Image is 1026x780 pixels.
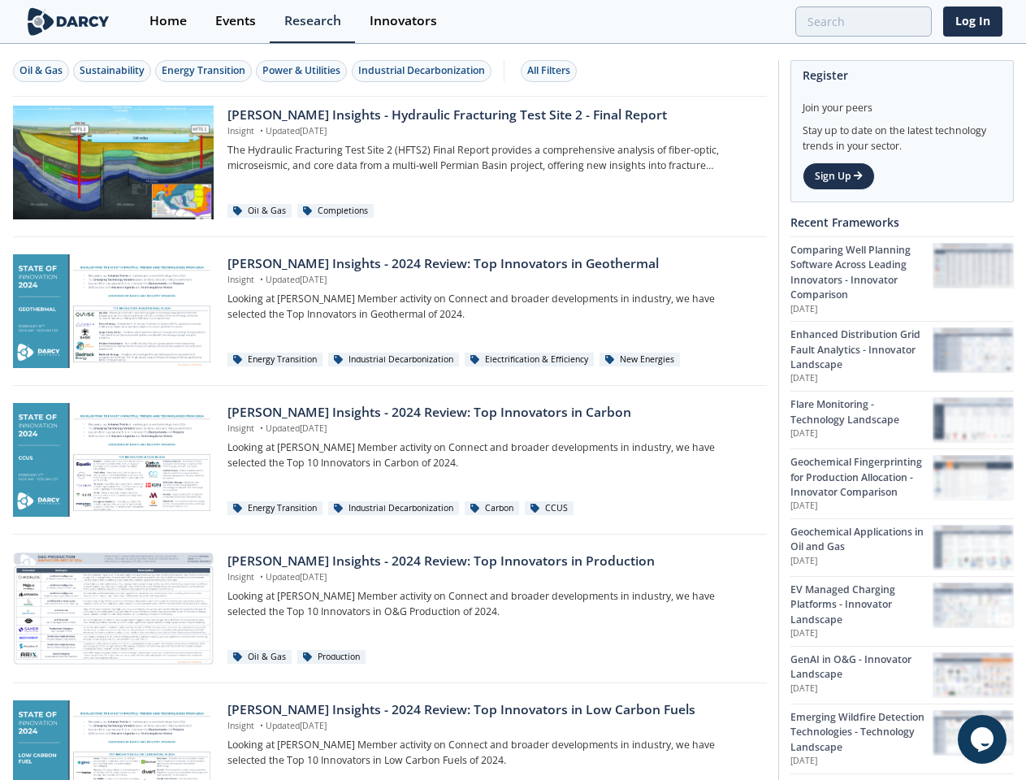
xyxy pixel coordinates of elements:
[790,208,1014,236] div: Recent Frameworks
[803,61,1002,89] div: Register
[527,63,570,78] div: All Filters
[227,106,755,125] div: [PERSON_NAME] Insights - Hydraulic Fracturing Test Site 2 - Final Report
[790,391,1014,448] a: Flare Monitoring - Technology Landscape [DATE] Flare Monitoring - Technology Landscape preview
[227,125,755,138] p: Insight Updated [DATE]
[790,236,1014,321] a: Comparing Well Planning Software Across Leading Innovators - Innovator Comparison [DATE] Comparin...
[790,427,933,440] p: [DATE]
[790,518,1014,576] a: Geochemical Applications in Oil and Gas [DATE] Geochemical Applications in Oil and Gas preview
[790,525,933,555] div: Geochemical Applications in Oil and Gas
[24,7,113,36] img: logo-wide.svg
[790,303,933,316] p: [DATE]
[227,254,755,274] div: [PERSON_NAME] Insights - 2024 Review: Top Innovators in Geothermal
[790,321,1014,391] a: Enhanced Distribution Grid Fault Analytics - Innovator Landscape [DATE] Enhanced Distribution Gri...
[227,501,323,516] div: Energy Transition
[790,500,933,513] p: [DATE]
[227,204,292,219] div: Oil & Gas
[370,15,437,28] div: Innovators
[790,755,933,768] p: [DATE]
[227,650,292,665] div: Oil & Gas
[227,422,755,435] p: Insight Updated [DATE]
[227,353,323,367] div: Energy Transition
[227,738,755,768] p: Looking at [PERSON_NAME] Member activity on Connect and broader developments in industry, we have...
[521,60,577,82] button: All Filters
[790,243,933,303] div: Comparing Well Planning Software Across Leading Innovators - Innovator Comparison
[958,715,1010,764] iframe: chat widget
[790,455,933,500] div: Geochemical Fingerprinting for Production Allocation - Innovator Comparison
[795,6,932,37] input: Advanced Search
[227,274,755,287] p: Insight Updated [DATE]
[13,254,767,368] a: Darcy Insights - 2024 Review: Top Innovators in Geothermal preview [PERSON_NAME] Insights - 2024 ...
[790,576,1014,646] a: EV Managed Charging Platforms - Innovator Landscape [DATE] EV Managed Charging Platforms - Innova...
[790,583,933,627] div: EV Managed Charging Platforms - Innovator Landscape
[284,15,341,28] div: Research
[803,115,1002,154] div: Stay up to date on the latest technology trends in your sector.
[358,63,485,78] div: Industrial Decarbonization
[257,422,266,434] span: •
[227,403,755,422] div: [PERSON_NAME] Insights - 2024 Review: Top Innovators in Carbon
[328,353,459,367] div: Industrial Decarbonization
[80,63,145,78] div: Sustainability
[155,60,252,82] button: Energy Transition
[227,143,755,173] p: The Hydraulic Fracturing Test Site 2 (HFTS2) Final Report provides a comprehensive analysis of fi...
[525,501,574,516] div: CCUS
[790,327,933,372] div: Enhanced Distribution Grid Fault Analytics - Innovator Landscape
[790,372,933,385] p: [DATE]
[465,501,519,516] div: Carbon
[790,704,1014,773] a: Emerging Wildfire Detection Technologies - Technology Landscape [DATE] Emerging Wildfire Detectio...
[943,6,1002,37] a: Log In
[465,353,594,367] div: Electrification & Efficiency
[227,440,755,470] p: Looking at [PERSON_NAME] Member activity on Connect and broader developments in industry, we have...
[297,204,374,219] div: Completions
[227,589,755,619] p: Looking at [PERSON_NAME] Member activity on Connect and broader developments in industry, we have...
[215,15,256,28] div: Events
[790,682,933,695] p: [DATE]
[803,89,1002,115] div: Join your peers
[790,448,1014,518] a: Geochemical Fingerprinting for Production Allocation - Innovator Comparison [DATE] Geochemical Fi...
[790,646,1014,704] a: GenAI in O&G - Innovator Landscape [DATE] GenAI in O&G - Innovator Landscape preview
[227,552,755,571] div: [PERSON_NAME] Insights - 2024 Review: Top Innovators in Production
[600,353,680,367] div: New Energies
[227,571,755,584] p: Insight Updated [DATE]
[227,700,755,720] div: [PERSON_NAME] Insights - 2024 Review: Top Innovators in Low Carbon Fuels
[352,60,491,82] button: Industrial Decarbonization
[257,125,266,136] span: •
[790,627,933,640] p: [DATE]
[73,60,151,82] button: Sustainability
[790,555,933,568] p: [DATE]
[262,63,340,78] div: Power & Utilities
[256,60,347,82] button: Power & Utilities
[149,15,187,28] div: Home
[13,60,69,82] button: Oil & Gas
[13,106,767,219] a: Darcy Insights - Hydraulic Fracturing Test Site 2 - Final Report preview [PERSON_NAME] Insights -...
[162,63,245,78] div: Energy Transition
[227,720,755,733] p: Insight Updated [DATE]
[19,63,63,78] div: Oil & Gas
[328,501,459,516] div: Industrial Decarbonization
[790,652,933,682] div: GenAI in O&G - Innovator Landscape
[13,403,767,517] a: Darcy Insights - 2024 Review: Top Innovators in Carbon preview [PERSON_NAME] Insights - 2024 Revi...
[13,552,767,665] a: Darcy Insights - 2024 Review: Top Innovators in Production preview [PERSON_NAME] Insights - 2024 ...
[297,650,366,665] div: Production
[257,720,266,731] span: •
[790,397,933,427] div: Flare Monitoring - Technology Landscape
[257,571,266,583] span: •
[227,292,755,322] p: Looking at [PERSON_NAME] Member activity on Connect and broader developments in industry, we have...
[803,162,875,190] a: Sign Up
[790,710,933,755] div: Emerging Wildfire Detection Technologies - Technology Landscape
[257,274,266,285] span: •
